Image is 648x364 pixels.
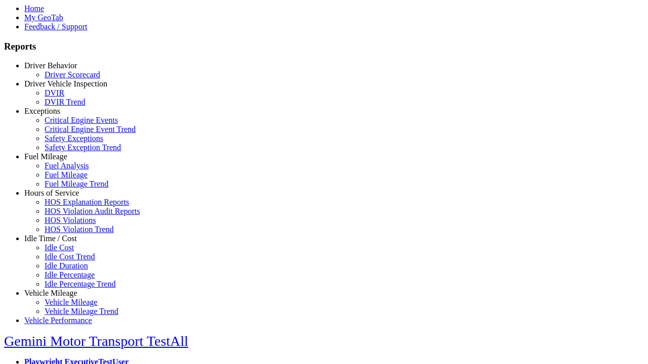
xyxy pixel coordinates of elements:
a: Vehicle Performance [24,316,92,325]
a: Idle Duration [45,261,88,270]
a: HOS Violation Audit Reports [45,207,140,215]
a: HOS Violation Trend [45,225,114,234]
a: Driver Scorecard [45,70,100,79]
a: Fuel Mileage [24,152,67,161]
a: Gemini Motor Transport TestAll [4,333,188,349]
a: Fuel Analysis [45,161,89,170]
a: Home [24,4,44,13]
a: Hours of Service [24,189,79,197]
a: DVIR [45,88,64,97]
a: Driver Vehicle Inspection [24,79,107,88]
a: Safety Exception Trend [45,143,121,152]
a: Idle Percentage Trend [45,280,115,288]
a: HOS Violations [45,216,96,224]
a: Feedback / Support [24,22,87,31]
a: My GeoTab [24,13,63,22]
a: Idle Cost [45,243,74,252]
a: Idle Cost Trend [45,252,95,261]
a: Fuel Mileage [45,170,88,179]
a: Vehicle Mileage [45,298,97,306]
a: Safety Exceptions [45,134,103,143]
a: Driver Behavior [24,61,77,70]
a: Critical Engine Events [45,116,118,124]
a: Fuel Mileage Trend [45,179,108,188]
a: Idle Percentage [45,270,95,279]
h3: Reports [4,41,644,52]
a: Vehicle Mileage [24,289,77,297]
a: Critical Engine Event Trend [45,125,136,133]
a: DVIR Trend [45,98,85,106]
a: Exceptions [24,107,60,115]
a: Idle Time / Cost [24,234,77,243]
a: HOS Explanation Reports [45,198,129,206]
a: Vehicle Mileage Trend [45,307,118,315]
